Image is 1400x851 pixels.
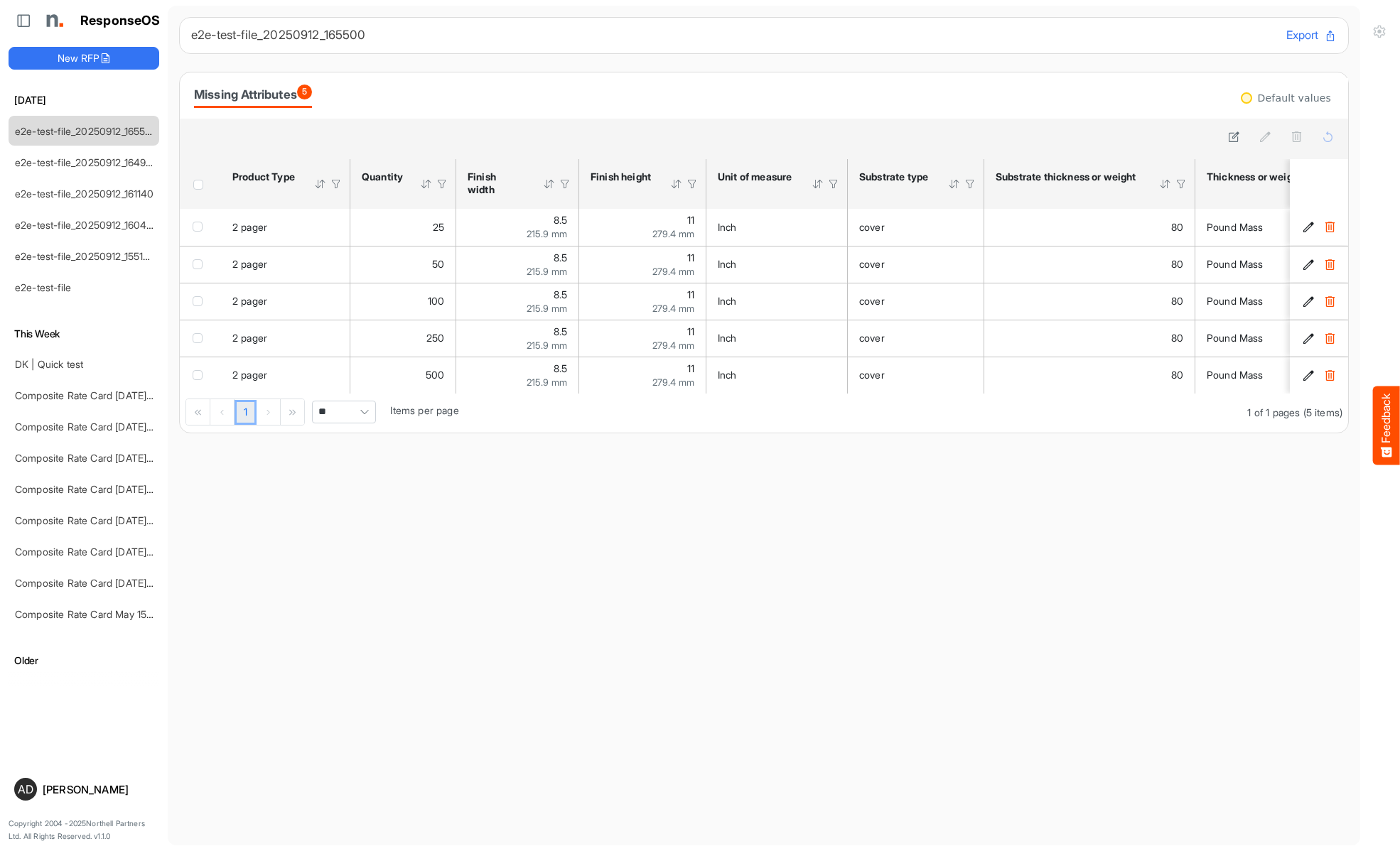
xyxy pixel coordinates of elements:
[591,170,652,183] div: Finish height
[1195,357,1380,394] td: Pound Mass is template cell Column Header httpsnorthellcomontologiesmapping-rulesmaterialhasmater...
[232,332,267,344] span: 2 pager
[652,376,694,388] span: 279.4 mm
[39,6,68,35] img: Northell
[350,209,456,246] td: 25 is template cell Column Header httpsnorthellcomontologiesmapping-rulesorderhasquantity
[1171,221,1183,233] span: 80
[706,357,848,394] td: Inch is template cell Column Header httpsnorthellcomontologiesmapping-rulesmeasurementhasunitofme...
[984,283,1195,320] td: 80 is template cell Column Header httpsnorthellcomontologiesmapping-rulesmaterialhasmaterialthick...
[1195,283,1380,320] td: Pound Mass is template cell Column Header httpsnorthellcomontologiesmapping-rulesmaterialhasmater...
[718,258,737,270] span: Inch
[984,209,1195,246] td: 80 is template cell Column Header httpsnorthellcomontologiesmapping-rulesmaterialhasmaterialthick...
[9,326,159,342] h6: This Week
[527,376,567,388] span: 215.9 mm
[579,283,706,320] td: 11 is template cell Column Header httpsnorthellcomontologiesmapping-rulesmeasurementhasfinishsize...
[1207,295,1264,307] span: Pound Mass
[687,214,694,226] span: 11
[221,283,350,320] td: 2 pager is template cell Column Header product-type
[186,399,210,425] div: Go to first page
[1195,320,1380,357] td: Pound Mass is template cell Column Header httpsnorthellcomontologiesmapping-rulesmaterialhasmater...
[456,246,579,283] td: 8.5 is template cell Column Header httpsnorthellcomontologiesmapping-rulesmeasurementhasfinishsiz...
[15,219,159,231] a: e2e-test-file_20250912_160454
[527,340,567,351] span: 215.9 mm
[554,362,567,374] span: 8.5
[1301,368,1315,382] button: Edit
[1207,369,1264,381] span: Pound Mass
[362,170,402,183] div: Quantity
[706,283,848,320] td: Inch is template cell Column Header httpsnorthellcomontologiesmapping-rulesmeasurementhasunitofme...
[180,357,221,394] td: checkbox
[1175,178,1188,190] div: Filter Icon
[848,209,984,246] td: cover is template cell Column Header httpsnorthellcomontologiesmapping-rulesmaterialhassubstratem...
[232,258,267,270] span: 2 pager
[232,295,267,307] span: 2 pager
[426,332,444,344] span: 250
[15,281,71,293] a: e2e-test-file
[686,178,699,190] div: Filter Icon
[1301,331,1315,345] button: Edit
[15,483,247,495] a: Composite Rate Card [DATE] mapping test_deleted
[257,399,281,425] div: Go to next page
[848,320,984,357] td: cover is template cell Column Header httpsnorthellcomontologiesmapping-rulesmaterialhassubstratem...
[350,283,456,320] td: 100 is template cell Column Header httpsnorthellcomontologiesmapping-rulesorderhasquantity
[191,29,1275,41] h6: e2e-test-file_20250912_165500
[312,401,376,423] span: Pagerdropdown
[180,283,221,320] td: checkbox
[1171,369,1183,381] span: 80
[1207,332,1264,344] span: Pound Mass
[859,295,885,307] span: cover
[579,320,706,357] td: 11 is template cell Column Header httpsnorthellcomontologiesmapping-rulesmeasurementhasfinishsize...
[1171,332,1183,344] span: 80
[43,784,154,795] div: [PERSON_NAME]
[15,546,208,558] a: Composite Rate Card [DATE] mapping test
[281,399,304,425] div: Go to last page
[390,404,458,416] span: Items per page
[180,209,221,246] td: checkbox
[221,320,350,357] td: 2 pager is template cell Column Header product-type
[180,394,1348,433] div: Pager Container
[1290,209,1351,246] td: 57f68369-82dc-4cf7-b7cc-b5488c7c3c9f is template cell Column Header
[527,228,567,239] span: 215.9 mm
[456,320,579,357] td: 8.5 is template cell Column Header httpsnorthellcomontologiesmapping-rulesmeasurementhasfinishsiz...
[1247,406,1300,418] span: 1 of 1 pages
[1207,221,1264,233] span: Pound Mass
[232,221,267,233] span: 2 pager
[706,209,848,246] td: Inch is template cell Column Header httpsnorthellcomontologiesmapping-rulesmeasurementhasunitofme...
[1207,170,1325,183] div: Thickness or weight unit
[579,357,706,394] td: 11 is template cell Column Header httpsnorthellcomontologiesmapping-rulesmeasurementhasfinishsize...
[687,325,694,337] span: 11
[350,320,456,357] td: 250 is template cell Column Header httpsnorthellcomontologiesmapping-rulesorderhasquantity
[15,608,157,620] a: Composite Rate Card May 15-2
[15,156,158,168] a: e2e-test-file_20250912_164942
[330,178,343,190] div: Filter Icon
[180,246,221,283] td: checkbox
[554,251,567,264] span: 8.5
[428,295,444,307] span: 100
[579,209,706,246] td: 11 is template cell Column Header httpsnorthellcomontologiesmapping-rulesmeasurementhasfinishsize...
[15,389,183,401] a: Composite Rate Card [DATE]_smaller
[297,85,312,99] span: 5
[827,178,840,190] div: Filter Icon
[1373,386,1400,465] button: Feedback
[996,170,1141,183] div: Substrate thickness or weight
[718,221,737,233] span: Inch
[1258,93,1331,103] div: Default values
[9,47,159,70] button: New RFP
[180,320,221,357] td: checkbox
[1195,209,1380,246] td: Pound Mass is template cell Column Header httpsnorthellcomontologiesmapping-rulesmaterialhasmater...
[432,258,444,270] span: 50
[554,214,567,226] span: 8.5
[1303,406,1342,418] span: (5 items)
[18,784,33,795] span: AD
[15,577,208,589] a: Composite Rate Card [DATE] mapping test
[1323,220,1337,234] button: Delete
[1290,246,1351,283] td: de33ca6b-8d62-48e6-8163-61ae40091a20 is template cell Column Header
[718,332,737,344] span: Inch
[718,369,737,381] span: Inch
[1207,258,1264,270] span: Pound Mass
[1323,294,1337,308] button: Delete
[221,357,350,394] td: 2 pager is template cell Column Header product-type
[1290,357,1351,394] td: 383662de-004e-4de0-ad91-1ba4399f072f is template cell Column Header
[984,246,1195,283] td: 80 is template cell Column Header httpsnorthellcomontologiesmapping-rulesmaterialhasmaterialthick...
[652,340,694,351] span: 279.4 mm
[687,362,694,374] span: 11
